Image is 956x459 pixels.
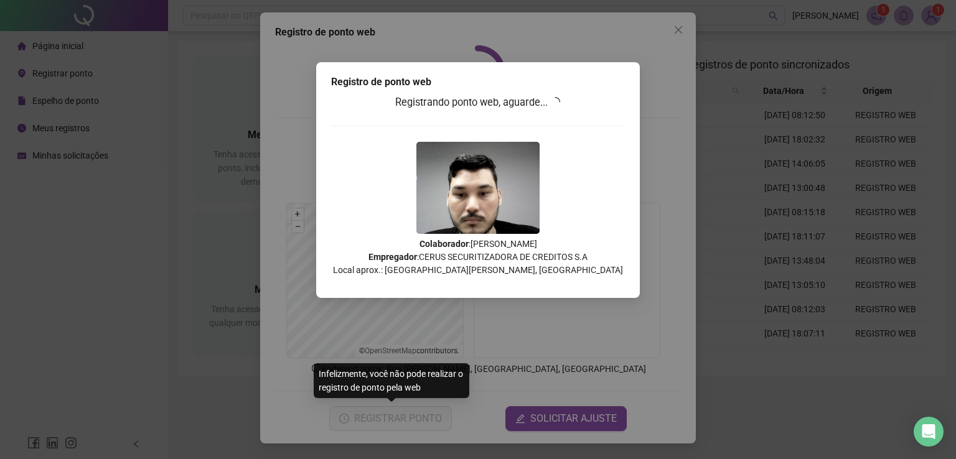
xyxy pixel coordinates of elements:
[914,417,944,447] div: Open Intercom Messenger
[550,96,561,108] span: loading
[368,252,417,262] strong: Empregador
[331,95,625,111] h3: Registrando ponto web, aguarde...
[416,142,540,234] img: 2Q==
[331,238,625,277] p: : [PERSON_NAME] : CERUS SECURITIZADORA DE CREDITOS S.A Local aprox.: [GEOGRAPHIC_DATA][PERSON_NAM...
[419,239,469,249] strong: Colaborador
[331,75,625,90] div: Registro de ponto web
[314,363,469,398] div: Infelizmente, você não pode realizar o registro de ponto pela web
